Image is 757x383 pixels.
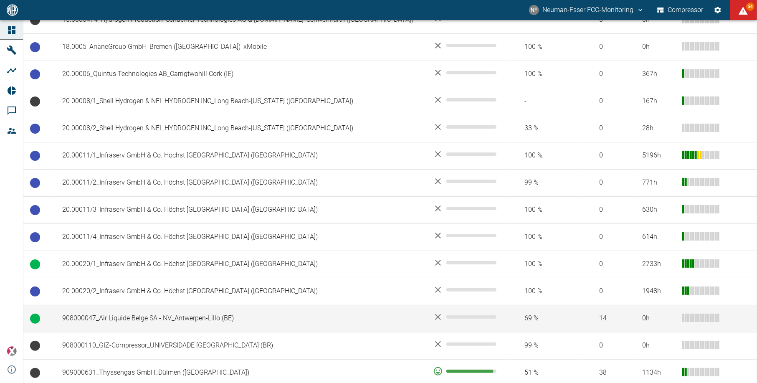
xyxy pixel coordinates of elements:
span: Keine Daten [30,341,40,351]
div: 614 h [642,232,676,242]
td: 908000110_GIZ-Compressor_UNIVERSIDADE [GEOGRAPHIC_DATA] (BR) [56,332,426,359]
div: 771 h [642,178,676,188]
td: 20.00011/4_Infraserv GmbH & Co. Höchst [GEOGRAPHIC_DATA] ([GEOGRAPHIC_DATA]) [56,223,426,251]
span: 0 [586,124,629,133]
div: No data [433,95,498,105]
span: 0 [586,287,629,296]
span: Betriebsbereit [30,69,40,79]
span: 0 [586,178,629,188]
span: 38 [586,368,629,378]
span: Betrieb [30,314,40,324]
div: NF [529,5,539,15]
span: Betrieb [30,259,40,269]
td: 20.00020/1_Infraserv GmbH & Co. Höchst [GEOGRAPHIC_DATA] ([GEOGRAPHIC_DATA]) [56,251,426,278]
span: Keine Daten [30,368,40,378]
div: 2733 h [642,259,676,269]
span: Betriebsbereit [30,124,40,134]
div: No data [433,149,498,159]
div: No data [433,41,498,51]
span: Betriebsbereit [30,178,40,188]
span: 100 % [511,42,573,52]
button: Einstellungen [710,3,725,18]
div: No data [433,122,498,132]
td: 20.00011/2_Infraserv GmbH & Co. Höchst [GEOGRAPHIC_DATA] ([GEOGRAPHIC_DATA]) [56,169,426,196]
span: 100 % [511,151,573,160]
span: Betriebsbereit [30,232,40,242]
span: Betriebsbereit [30,205,40,215]
td: 20.00008/2_Shell Hydrogen & NEL HYDROGEN INC_Long Beach-[US_STATE] ([GEOGRAPHIC_DATA]) [56,115,426,142]
div: 0 h [642,314,676,323]
span: 84 [746,3,754,11]
span: 0 [586,341,629,350]
span: 33 % [511,124,573,133]
td: 20.00006_Quintus Technologies AB_Carrigtwohill Cork (IE) [56,61,426,88]
div: No data [433,68,498,78]
span: 69 % [511,314,573,323]
td: 20.00011/3_Infraserv GmbH & Co. Höchst [GEOGRAPHIC_DATA] ([GEOGRAPHIC_DATA]) [56,196,426,223]
td: 20.00011/1_Infraserv GmbH & Co. Höchst [GEOGRAPHIC_DATA] ([GEOGRAPHIC_DATA]) [56,142,426,169]
div: No data [433,203,498,213]
span: 0 [586,151,629,160]
div: 1134 h [642,368,676,378]
div: 367 h [642,69,676,79]
span: 100 % [511,259,573,269]
span: 99 % [511,341,573,350]
button: Compressor [656,3,705,18]
div: 0 h [642,42,676,52]
div: 1948 h [642,287,676,296]
span: 0 [586,42,629,52]
td: 908000047_Air Liquide Belge SA - NV_Antwerpen-Lillo (BE) [56,305,426,332]
img: logo [6,4,19,15]
span: 0 [586,232,629,242]
span: Betriebsbereit [30,42,40,52]
img: Xplore Logo [7,346,17,356]
div: No data [433,312,498,322]
span: 100 % [511,205,573,215]
button: fcc-monitoring@neuman-esser.com [528,3,646,18]
div: 28 h [642,124,676,133]
div: 0 h [642,341,676,350]
td: 20.00008/1_Shell Hydrogen & NEL HYDROGEN INC_Long Beach-[US_STATE] ([GEOGRAPHIC_DATA]) [56,88,426,115]
span: Betriebsbereit [30,151,40,161]
div: No data [433,285,498,295]
span: 0 [586,96,629,106]
span: 0 [586,205,629,215]
div: No data [433,258,498,268]
span: 99 % [511,178,573,188]
span: - [511,96,573,106]
div: 630 h [642,205,676,215]
span: 0 [586,259,629,269]
div: No data [433,339,498,349]
span: 51 % [511,368,573,378]
td: 20.00020/2_Infraserv GmbH & Co. Höchst [GEOGRAPHIC_DATA] ([GEOGRAPHIC_DATA]) [56,278,426,305]
div: No data [433,176,498,186]
div: 94 % [433,366,498,376]
span: Betriebsbereit [30,287,40,297]
span: 0 [586,69,629,79]
span: 100 % [511,69,573,79]
td: 18.0005_ArianeGroup GmbH_Bremen ([GEOGRAPHIC_DATA])_xMobile [56,33,426,61]
span: Keine Daten [30,96,40,107]
span: 100 % [511,232,573,242]
div: 5196 h [642,151,676,160]
div: 167 h [642,96,676,106]
span: 14 [586,314,629,323]
span: 100 % [511,287,573,296]
div: No data [433,231,498,241]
